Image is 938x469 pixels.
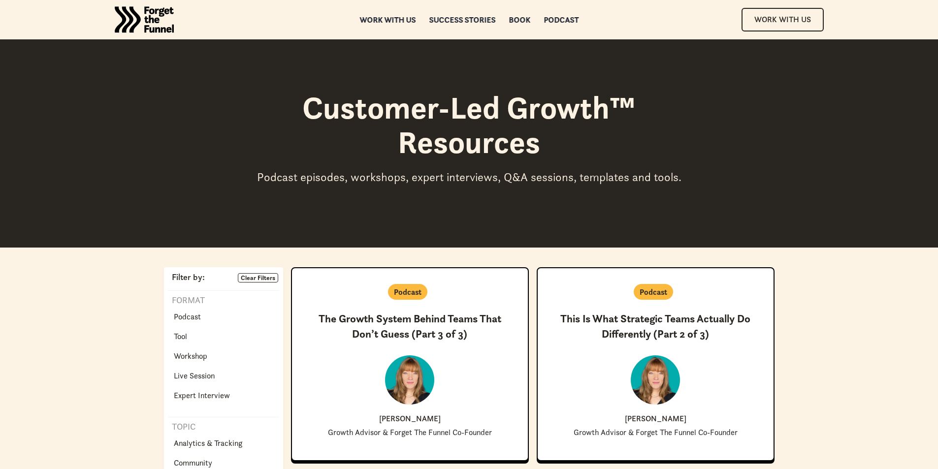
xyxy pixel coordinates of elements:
[174,389,230,401] p: Expert Interview
[328,428,492,437] p: Growth Advisor & Forget The Funnel Co-Founder
[174,311,201,322] p: Podcast
[509,16,530,23] a: Book
[308,312,512,342] h3: The Growth System Behind Teams That Don’t Guess (Part 3 of 3)
[379,414,441,422] p: [PERSON_NAME]
[168,435,248,451] a: Analytics & Tracking
[394,286,421,298] p: Podcast
[742,8,824,31] a: Work With Us
[238,273,278,283] a: Clear Filters
[174,457,212,469] p: Community
[574,428,738,437] p: Growth Advisor & Forget The Funnel Co-Founder
[640,286,667,298] p: Podcast
[359,16,416,23] a: Work with us
[174,370,215,381] p: Live Session
[291,267,529,462] a: PodcastThe Growth System Behind Teams That Don’t Guess (Part 3 of 3)[PERSON_NAME]Growth Advisor &...
[174,350,207,362] p: Workshop
[168,273,205,282] p: Filter by:
[168,295,205,307] p: Format
[168,421,195,433] p: Topic
[537,267,775,462] a: PodcastThis Is What Strategic Teams Actually Do Differently (Part 2 of 3)[PERSON_NAME]Growth Advi...
[248,91,691,160] h1: Customer-Led Growth™ Resources
[168,368,221,383] a: Live Session
[248,170,691,185] div: Podcast episodes, workshops, expert interviews, Q&A sessions, templates and tools.
[168,387,236,403] a: Expert Interview
[625,414,686,422] p: [PERSON_NAME]
[168,328,193,344] a: Tool
[168,348,213,364] a: Workshop
[553,312,758,342] h3: This Is What Strategic Teams Actually Do Differently (Part 2 of 3)
[544,16,579,23] a: Podcast
[168,309,207,324] a: Podcast
[429,16,495,23] a: Success Stories
[174,437,242,449] p: Analytics & Tracking
[174,330,187,342] p: Tool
